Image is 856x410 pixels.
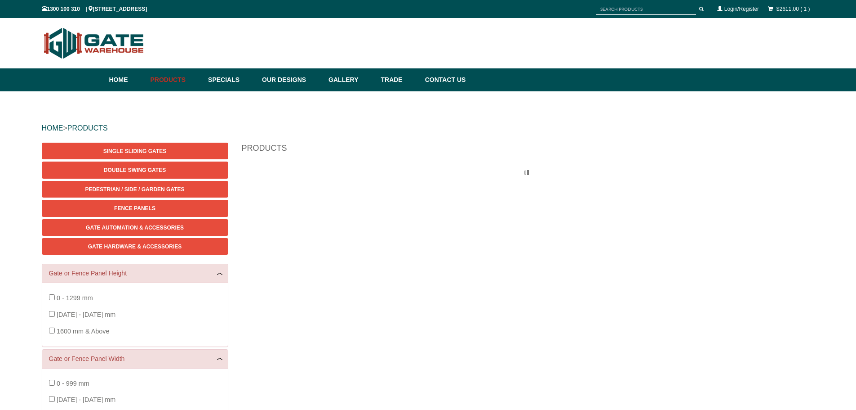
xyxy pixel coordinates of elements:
[42,181,228,198] a: Pedestrian / Side / Garden Gates
[242,143,815,158] h1: Products
[42,219,228,236] a: Gate Automation & Accessories
[204,68,257,91] a: Specials
[57,396,115,403] span: [DATE] - [DATE] mm
[42,143,228,159] a: Single Sliding Gates
[42,238,228,255] a: Gate Hardware & Accessories
[376,68,420,91] a: Trade
[724,6,759,12] a: Login/Register
[257,68,324,91] a: Our Designs
[67,124,108,132] a: PRODUCTS
[114,205,155,212] span: Fence Panels
[86,225,184,231] span: Gate Automation & Accessories
[49,354,221,364] a: Gate or Fence Panel Width
[57,294,93,302] span: 0 - 1299 mm
[524,170,532,175] img: please_wait.gif
[146,68,204,91] a: Products
[324,68,376,91] a: Gallery
[596,4,696,15] input: SEARCH PRODUCTS
[103,148,166,154] span: Single Sliding Gates
[49,269,221,278] a: Gate or Fence Panel Height
[42,6,147,12] span: 1300 100 310 | [STREET_ADDRESS]
[109,68,146,91] a: Home
[776,6,810,12] a: $2611.00 ( 1 )
[57,311,115,318] span: [DATE] - [DATE] mm
[42,114,815,143] div: >
[42,124,63,132] a: HOME
[421,68,466,91] a: Contact Us
[42,200,228,216] a: Fence Panels
[42,23,146,64] img: Gate Warehouse
[57,328,110,335] span: 1600 mm & Above
[85,186,184,193] span: Pedestrian / Side / Garden Gates
[88,243,182,250] span: Gate Hardware & Accessories
[42,162,228,178] a: Double Swing Gates
[57,380,89,387] span: 0 - 999 mm
[104,167,166,173] span: Double Swing Gates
